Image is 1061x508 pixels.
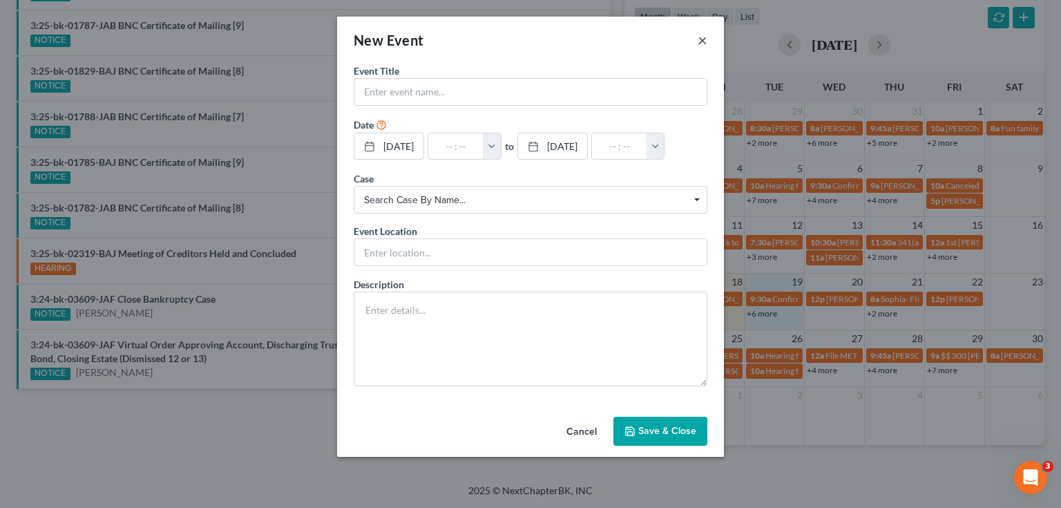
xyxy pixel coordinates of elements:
input: Enter location... [354,239,707,265]
label: to [505,139,514,153]
iframe: Intercom live chat [1014,461,1047,494]
button: × [698,32,707,48]
span: Search case by name... [364,193,697,207]
label: Event Location [354,224,417,238]
label: Description [354,277,404,292]
input: -- : -- [592,133,647,160]
span: Event Title [354,65,399,77]
button: Save & Close [613,417,707,446]
span: Select box activate [354,186,707,214]
button: Cancel [555,418,608,446]
label: Date [354,117,374,132]
span: 3 [1042,461,1053,472]
span: New Event [354,32,424,48]
a: [DATE] [354,133,423,160]
input: -- : -- [428,133,484,160]
a: [DATE] [518,133,587,160]
label: Case [354,171,374,186]
input: Enter event name... [354,79,707,105]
